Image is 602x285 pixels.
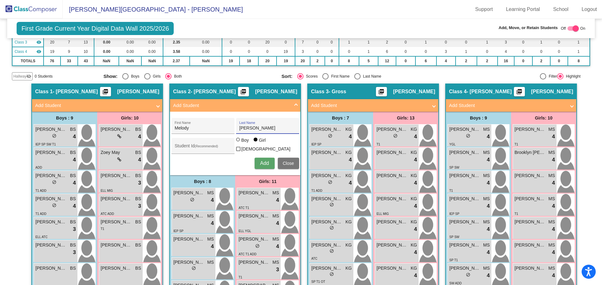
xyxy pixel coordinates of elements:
[483,149,490,156] span: MS
[238,87,249,96] button: Print Students Details
[308,99,438,112] mat-expansion-panel-header: Add Student
[339,56,359,66] td: 8
[173,236,205,242] span: [PERSON_NAME] [PERSON_NAME]
[101,242,132,248] span: [PERSON_NAME]
[449,102,566,109] mat-panel-title: Add Student
[311,196,343,202] span: [PERSON_NAME]
[487,156,490,164] span: 4
[487,225,490,233] span: 4
[53,89,98,95] span: - [PERSON_NAME]
[436,56,456,66] td: 4
[239,206,249,210] span: ATC T1
[70,149,76,156] span: BS
[73,179,76,187] span: 4
[359,38,378,47] td: 1
[373,112,438,124] div: Girls: 13
[477,47,498,56] td: 0
[272,213,279,219] span: MS
[378,89,385,97] mat-icon: picture_as_pdf
[498,38,515,47] td: 3
[44,38,60,47] td: 20
[396,56,415,66] td: 0
[330,226,334,230] span: do_not_disturb_alt
[173,190,205,196] span: [PERSON_NAME]
[311,102,428,109] mat-panel-title: Add Student
[78,38,94,47] td: 13
[101,227,104,231] span: T1
[456,38,477,47] td: 0
[449,235,459,239] span: SP SW
[35,196,67,202] span: [PERSON_NAME]
[101,149,132,156] span: Zoey May
[311,89,329,95] span: Class 3
[414,202,417,210] span: 4
[70,196,76,202] span: BS
[295,38,310,47] td: 7
[272,190,279,196] span: MS
[396,47,415,56] td: 0
[311,189,322,192] span: T1 ADD
[456,56,477,66] td: 2
[35,172,67,179] span: [PERSON_NAME]
[239,190,270,196] span: [PERSON_NAME]
[349,179,352,187] span: 4
[35,126,67,133] span: [PERSON_NAME]
[359,47,378,56] td: 1
[235,175,300,188] div: Girls: 11
[446,99,576,112] mat-expansion-panel-header: Add Student
[102,89,109,97] mat-icon: picture_as_pdf
[61,56,78,66] td: 33
[207,236,214,242] span: MS
[449,189,453,192] span: T1
[514,47,532,56] td: 0
[101,126,132,133] span: [PERSON_NAME]
[276,196,279,204] span: 4
[580,26,585,31] span: On
[548,219,555,225] span: MS
[101,196,132,202] span: [PERSON_NAME]
[310,47,325,56] td: 0
[35,89,53,95] span: Class 1
[449,126,481,133] span: [PERSON_NAME]
[258,56,277,66] td: 20
[329,89,346,95] span: - Gross
[311,219,343,225] span: [PERSON_NAME]
[101,189,113,192] span: ELL MIG
[411,219,417,225] span: KG
[283,161,294,166] span: Close
[173,89,191,95] span: Class 2
[35,166,42,169] span: ADD
[61,38,78,47] td: 7
[531,89,573,95] span: [PERSON_NAME]
[295,56,310,66] td: 20
[141,56,163,66] td: NaN
[172,74,182,79] div: Both
[548,172,555,179] span: MS
[119,47,141,56] td: 0.00
[499,25,558,31] span: Add, Move, or Retain Students
[101,172,132,179] span: [PERSON_NAME]
[52,180,56,184] span: do_not_disturb_alt
[546,74,557,79] div: Filter
[61,47,78,56] td: 9
[515,172,546,179] span: [PERSON_NAME]
[378,47,396,56] td: 6
[377,143,380,146] span: T1
[12,38,44,47] td: Kelli Gross - Gross
[175,126,231,131] input: First Name
[259,137,266,143] div: Girl
[35,235,48,239] span: ELL ATC
[568,47,590,56] td: 1
[328,180,332,184] span: do_not_disturb_alt
[163,38,190,47] td: 2.35
[498,56,515,66] td: 16
[561,26,566,31] span: Off
[550,47,568,56] td: 0
[211,196,214,204] span: 4
[449,166,459,169] span: SP SW
[138,202,141,210] span: 3
[377,149,408,156] span: [PERSON_NAME]
[349,156,352,164] span: 4
[26,74,31,79] mat-icon: visibility_off
[129,74,140,79] div: Boys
